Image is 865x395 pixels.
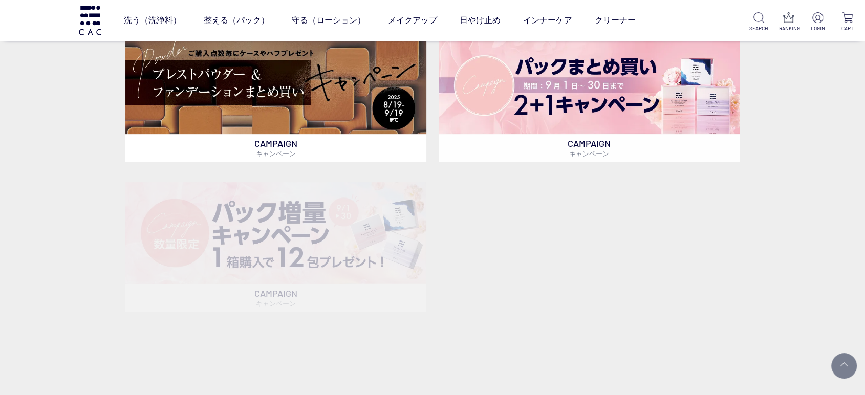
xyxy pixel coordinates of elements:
[77,6,103,35] img: logo
[595,6,636,35] a: クリーナー
[125,32,426,134] img: ベースメイクキャンペーン
[125,134,426,162] p: CAMPAIGN
[388,6,437,35] a: メイクアップ
[292,6,365,35] a: 守る（ローション）
[125,284,426,312] p: CAMPAIGN
[779,12,798,32] a: RANKING
[439,32,740,162] a: パックキャンペーン2+1 パックキャンペーン2+1 CAMPAIGNキャンペーン
[439,134,740,162] p: CAMPAIGN
[125,182,426,284] img: パック増量キャンペーン
[523,6,572,35] a: インナーケア
[749,25,768,32] p: SEARCH
[749,12,768,32] a: SEARCH
[838,25,857,32] p: CART
[569,149,609,158] span: キャンペーン
[256,299,296,308] span: キャンペーン
[808,25,827,32] p: LOGIN
[439,32,740,134] img: パックキャンペーン2+1
[838,12,857,32] a: CART
[124,6,181,35] a: 洗う（洗浄料）
[779,25,798,32] p: RANKING
[125,182,426,312] a: パック増量キャンペーン パック増量キャンペーン CAMPAIGNキャンペーン
[204,6,269,35] a: 整える（パック）
[256,149,296,158] span: キャンペーン
[125,32,426,162] a: ベースメイクキャンペーン ベースメイクキャンペーン CAMPAIGNキャンペーン
[460,6,501,35] a: 日やけ止め
[808,12,827,32] a: LOGIN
